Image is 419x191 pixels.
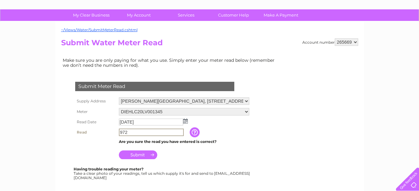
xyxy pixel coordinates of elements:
[74,96,117,106] th: Supply Address
[61,38,358,50] h2: Submit Water Meter Read
[74,106,117,117] th: Meter
[62,3,357,30] div: Clear Business is a trading name of Verastar Limited (registered in [GEOGRAPHIC_DATA] No. 3667643...
[378,27,393,31] a: Contact
[75,82,234,91] div: Submit Meter Read
[15,16,46,35] img: logo.png
[309,27,321,31] a: Water
[255,9,307,21] a: Make A Payment
[190,127,201,137] input: Information
[365,27,374,31] a: Blog
[208,9,259,21] a: Customer Help
[66,9,117,21] a: My Clear Business
[302,38,358,46] div: Account number
[342,27,361,31] a: Telecoms
[74,127,117,138] th: Read
[74,117,117,127] th: Read Date
[301,3,344,11] a: 0333 014 3131
[74,167,144,171] b: Having trouble reading your meter?
[119,150,157,159] input: Submit
[74,167,251,180] div: Take a clear photo of your readings, tell us which supply it's for and send to [EMAIL_ADDRESS][DO...
[117,138,251,146] td: Are you sure the read you have entered is correct?
[398,27,413,31] a: Log out
[160,9,212,21] a: Services
[183,119,188,124] img: ...
[325,27,339,31] a: Energy
[61,27,138,32] a: ~/Views/Water/SubmitMeterRead.cshtml
[113,9,164,21] a: My Account
[61,56,280,69] td: Make sure you are only paying for what you use. Simply enter your meter read below (remember we d...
